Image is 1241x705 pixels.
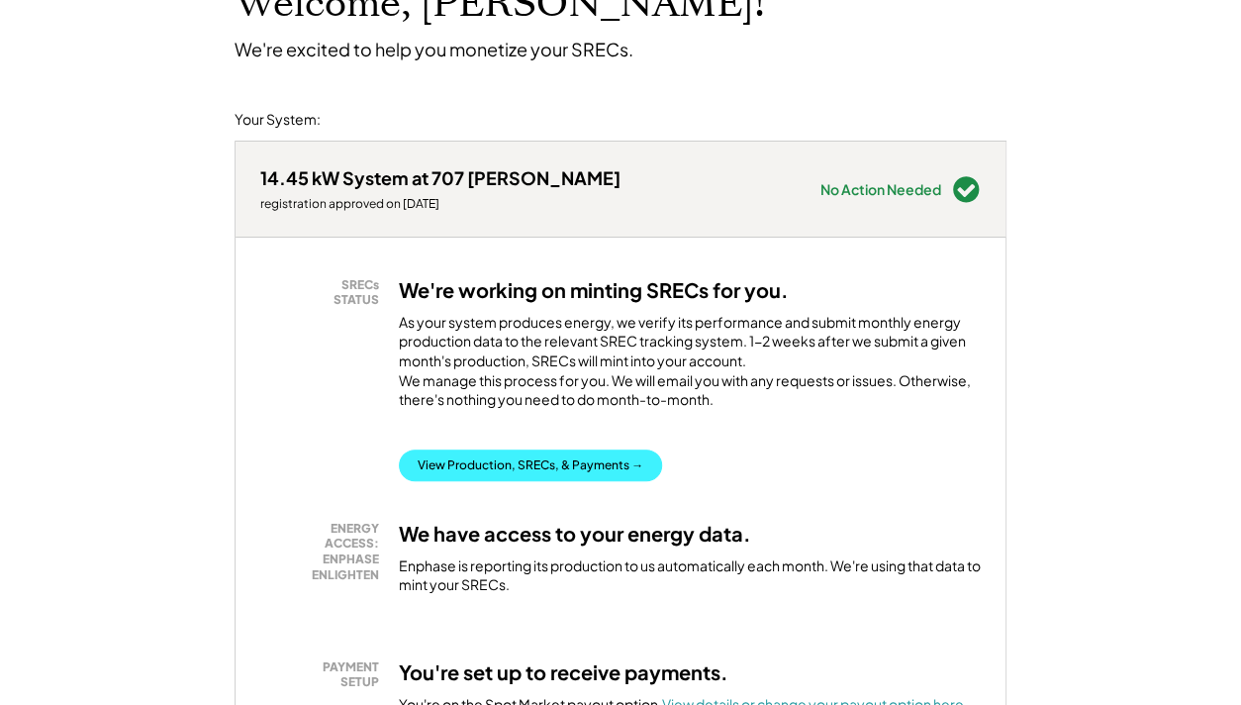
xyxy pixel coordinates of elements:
div: 14.45 kW System at 707 [PERSON_NAME] [260,166,620,189]
div: registration approved on [DATE] [260,196,620,212]
div: No Action Needed [820,182,941,196]
div: We're excited to help you monetize your SRECs. [235,38,633,60]
button: View Production, SRECs, & Payments → [399,450,662,481]
h3: You're set up to receive payments. [399,659,728,685]
h3: We have access to your energy data. [399,521,751,547]
div: Enphase is reporting its production to us automatically each month. We're using that data to mint... [399,556,981,595]
div: PAYMENT SETUP [270,659,379,690]
h3: We're working on minting SRECs for you. [399,277,789,303]
div: Your System: [235,110,321,130]
div: As your system produces energy, we verify its performance and submit monthly energy production da... [399,313,981,420]
div: SRECs STATUS [270,277,379,308]
div: ENERGY ACCESS: ENPHASE ENLIGHTEN [270,521,379,582]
